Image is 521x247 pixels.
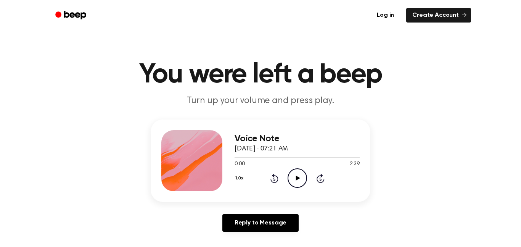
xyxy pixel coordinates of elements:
[65,61,456,89] h1: You were left a beep
[235,160,244,168] span: 0:00
[235,172,246,185] button: 1.0x
[114,95,407,107] p: Turn up your volume and press play.
[406,8,471,23] a: Create Account
[235,134,360,144] h3: Voice Note
[222,214,299,232] a: Reply to Message
[50,8,93,23] a: Beep
[350,160,360,168] span: 2:39
[235,145,288,152] span: [DATE] · 07:21 AM
[369,6,402,24] a: Log in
